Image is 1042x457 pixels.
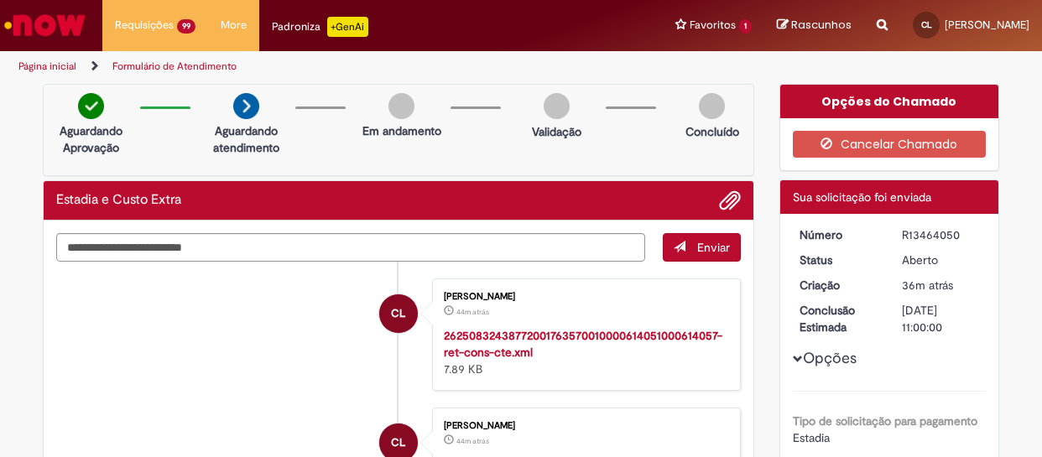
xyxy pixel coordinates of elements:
[544,93,570,119] img: img-circle-grey.png
[945,18,1029,32] span: [PERSON_NAME]
[444,328,722,360] a: 26250832438772001763570010000614051000614057-ret-cons-cte.xml
[793,190,931,205] span: Sua solicitação foi enviada
[391,293,405,334] span: CL
[793,430,830,445] span: Estadia
[902,278,953,293] time: 29/08/2025 18:52:49
[444,327,723,377] div: 7.89 KB
[115,17,174,34] span: Requisições
[902,278,953,293] span: 36m atrás
[379,294,418,333] div: Camila Leite
[921,19,932,30] span: CL
[777,18,852,34] a: Rascunhos
[532,123,581,140] p: Validação
[793,413,977,428] b: Tipo de solicitação para pagamento
[739,19,752,34] span: 1
[56,193,181,208] h2: Estadia e Custo Extra Histórico de tíquete
[233,93,259,119] img: arrow-next.png
[272,17,368,37] div: Padroniza
[456,307,489,317] time: 29/08/2025 18:45:15
[719,190,741,211] button: Adicionar anexos
[697,240,730,255] span: Enviar
[362,122,441,139] p: Em andamento
[902,277,980,293] div: 29/08/2025 18:52:49
[456,307,489,317] span: 44m atrás
[444,292,723,302] div: [PERSON_NAME]
[50,122,132,156] p: Aguardando Aprovação
[787,277,890,293] dt: Criação
[177,19,195,34] span: 99
[13,51,682,82] ul: Trilhas de página
[791,17,852,33] span: Rascunhos
[780,85,999,118] div: Opções do Chamado
[56,233,645,262] textarea: Digite sua mensagem aqui...
[902,302,980,335] div: [DATE] 11:00:00
[78,93,104,119] img: check-circle-green.png
[685,123,739,140] p: Concluído
[444,421,723,431] div: [PERSON_NAME]
[787,226,890,243] dt: Número
[787,302,890,335] dt: Conclusão Estimada
[206,122,287,156] p: Aguardando atendimento
[787,252,890,268] dt: Status
[388,93,414,119] img: img-circle-grey.png
[793,131,987,158] button: Cancelar Chamado
[902,252,980,268] div: Aberto
[221,17,247,34] span: More
[663,233,741,262] button: Enviar
[902,226,980,243] div: R13464050
[327,17,368,37] p: +GenAi
[112,60,237,73] a: Formulário de Atendimento
[18,60,76,73] a: Página inicial
[456,436,489,446] span: 44m atrás
[690,17,736,34] span: Favoritos
[2,8,88,42] img: ServiceNow
[699,93,725,119] img: img-circle-grey.png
